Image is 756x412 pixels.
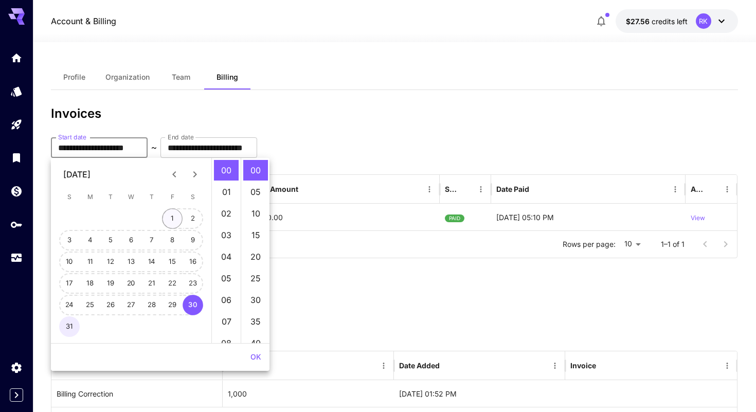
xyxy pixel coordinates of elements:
span: Billing [217,73,238,82]
a: Account & Billing [51,15,116,27]
li: 0 minutes [243,160,268,181]
button: $27.56185RK [616,9,738,33]
button: 24 [59,295,80,315]
button: 19 [100,273,121,294]
div: $27.56185 [626,16,688,27]
li: 25 minutes [243,268,268,289]
div: Total Amount [251,185,298,193]
div: 10 [620,237,644,252]
button: Sort [441,359,455,373]
button: 8 [162,230,183,250]
button: 22 [162,273,183,294]
span: Saturday [184,187,202,207]
button: Sort [597,359,611,373]
div: Home [10,51,23,64]
label: End date [168,133,193,141]
li: 4 hours [214,246,239,267]
span: Profile [63,73,85,82]
button: 20 [121,273,141,294]
button: 2 [183,208,203,229]
button: 16 [183,252,203,272]
li: 2 hours [214,203,239,224]
li: 30 minutes [243,290,268,310]
h3: Invoices [51,106,738,121]
li: 8 hours [214,333,239,353]
button: Sort [299,182,314,196]
li: 40 minutes [243,333,268,353]
button: 10 [59,252,80,272]
button: 30 [183,295,203,315]
div: RK [696,13,711,29]
div: Date Added [399,361,440,370]
button: Menu [720,182,734,196]
button: 17 [59,273,80,294]
div: 24-09-2025 05:10 PM [491,204,685,230]
button: Sort [706,182,720,196]
div: 01-09-2025 01:52 PM [394,380,565,407]
button: 26 [100,295,121,315]
button: 28 [141,295,162,315]
li: 15 minutes [243,225,268,245]
span: PAID [445,205,464,231]
span: Team [172,73,190,82]
div: Date Paid [496,185,529,193]
button: Sort [459,182,474,196]
button: 3 [59,230,80,250]
div: Status [445,185,458,193]
button: Menu [376,359,391,373]
p: View [691,213,705,223]
span: $27.56 [626,17,652,26]
button: 5 [100,230,121,250]
button: 27 [121,295,141,315]
span: Organization [105,73,150,82]
button: 15 [162,252,183,272]
button: 7 [141,230,162,250]
div: Playground [10,118,23,131]
div: Action [691,185,705,193]
ul: Select minutes [241,158,269,343]
li: 3 hours [214,225,239,245]
p: 1–1 of 1 [661,239,685,249]
button: 13 [121,252,141,272]
div: Settings [10,361,23,374]
li: 35 minutes [243,311,268,332]
p: Rows per page: [563,239,616,249]
h3: Adjustments [51,283,738,297]
button: Menu [668,182,682,196]
span: credits left [652,17,688,26]
button: View [691,204,705,230]
p: Billing Correction [57,388,113,399]
span: Thursday [142,187,161,207]
button: OK [246,348,265,367]
li: 5 minutes [243,182,268,202]
div: Library [10,151,23,164]
li: 20 minutes [243,246,268,267]
button: Sort [268,359,283,373]
span: Monday [81,187,99,207]
span: Sunday [60,187,79,207]
nav: breadcrumb [51,15,116,27]
button: Menu [422,182,437,196]
li: 1 hours [214,182,239,202]
button: 25 [80,295,100,315]
button: Menu [720,359,734,373]
button: Menu [474,182,488,196]
button: Previous month [164,164,185,185]
div: Models [10,85,23,98]
div: API Keys [10,218,23,231]
li: 5 hours [214,268,239,289]
button: 4 [80,230,100,250]
button: Expand sidebar [10,388,23,402]
div: $ 240.00 [246,204,440,230]
li: 6 hours [214,290,239,310]
button: 14 [141,252,162,272]
div: Wallet [10,185,23,198]
span: Friday [163,187,182,207]
ul: Select hours [212,158,241,343]
button: 18 [80,273,100,294]
div: Usage [10,252,23,264]
div: 1,000 [223,380,394,407]
div: [DATE] [63,168,91,181]
button: 9 [183,230,203,250]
